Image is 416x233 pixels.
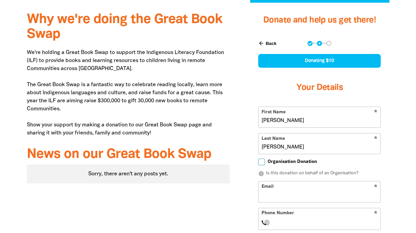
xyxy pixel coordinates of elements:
button: Navigate to step 2 of 3 to enter your details [317,41,322,46]
i: arrow_back [258,40,264,46]
h3: News on our Great Book Swap [27,147,230,162]
i: Required [374,211,377,217]
button: Back [256,38,279,49]
span: Organisation Donation [268,159,317,165]
div: Paginated content [27,165,230,183]
h3: Your Details [258,74,381,101]
span: Why we're doing the Great Book Swap [27,13,222,41]
div: Sorry, there aren't any posts yet. [27,165,230,183]
button: Navigate to step 3 of 3 to enter your payment details [326,41,331,46]
p: We're holding a Great Book Swap to support the Indigenous Literacy Foundation (ILF) to provide bo... [27,49,230,137]
span: Donate and help us get there! [263,16,376,24]
button: Navigate to step 1 of 3 to enter your donation amount [308,41,313,46]
input: Organisation Donation [258,159,265,165]
div: Donating $10 [258,54,381,68]
i: info [258,171,264,177]
p: Is this donation on behalf of an Organisation? [258,170,381,177]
